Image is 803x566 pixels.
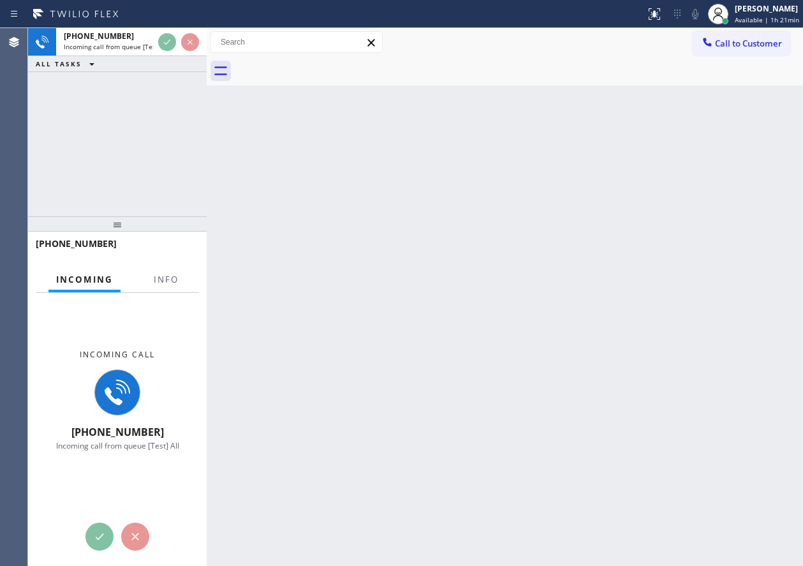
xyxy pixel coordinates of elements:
[715,38,782,49] span: Call to Customer
[735,3,799,14] div: [PERSON_NAME]
[80,349,155,360] span: Incoming call
[686,5,704,23] button: Mute
[735,15,799,24] span: Available | 1h 21min
[211,32,382,52] input: Search
[56,274,113,285] span: Incoming
[36,59,82,68] span: ALL TASKS
[36,237,117,249] span: [PHONE_NUMBER]
[158,33,176,51] button: Accept
[85,523,114,551] button: Accept
[146,267,186,292] button: Info
[64,42,170,51] span: Incoming call from queue [Test] All
[28,56,107,71] button: ALL TASKS
[56,440,179,451] span: Incoming call from queue [Test] All
[693,31,790,56] button: Call to Customer
[64,31,134,41] span: [PHONE_NUMBER]
[71,425,164,439] span: [PHONE_NUMBER]
[181,33,199,51] button: Reject
[121,523,149,551] button: Reject
[154,274,179,285] span: Info
[48,267,121,292] button: Incoming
